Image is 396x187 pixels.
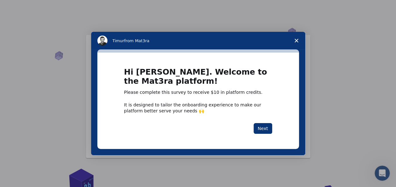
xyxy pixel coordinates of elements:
[124,38,149,43] span: from Mat3ra
[124,102,272,113] div: It is designed to tailor the onboarding experience to make our platform better serve your needs 🙌
[254,123,272,134] button: Next
[124,89,272,96] div: Please complete this survey to receive $10 in platform credits.
[97,36,107,46] img: Profile image for Timur
[288,32,305,49] span: Close survey
[13,4,35,10] span: Support
[124,68,272,89] h1: Hi [PERSON_NAME]. Welcome to the Mat3ra platform!
[112,38,124,43] span: Timur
